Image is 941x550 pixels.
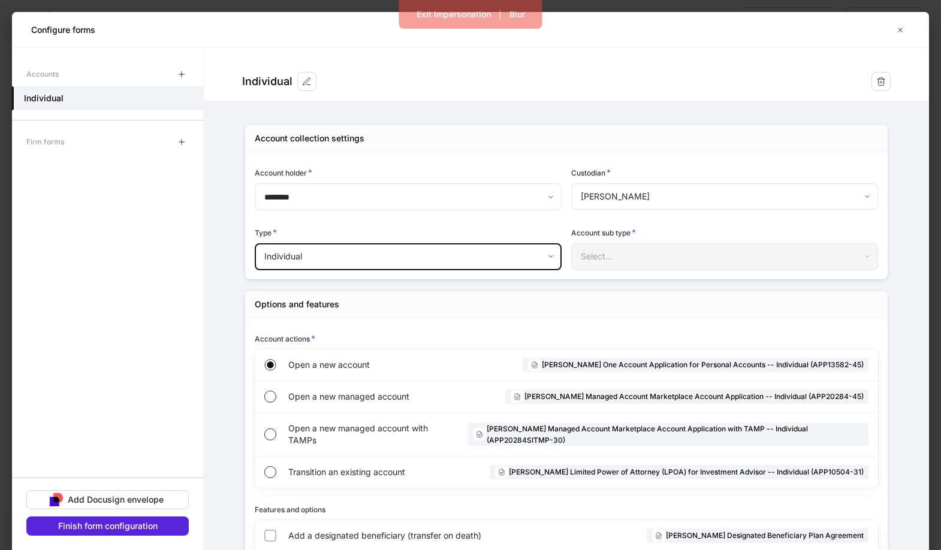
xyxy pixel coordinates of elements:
span: Add a designated beneficiary (transfer on death) [288,530,554,542]
div: Individual [255,243,561,270]
h6: Features and options [255,504,325,515]
div: Finish form configuration [58,520,158,532]
h6: Account actions [255,333,315,344]
h5: Individual [24,92,64,104]
h6: Custodian [571,167,611,179]
span: Open a new managed account with TAMPs [288,422,448,446]
div: Firm forms [26,131,64,152]
span: Open a new account [288,359,437,371]
button: Finish form configuration [26,516,189,536]
div: [PERSON_NAME] [571,183,877,210]
div: Individual [242,74,292,89]
div: Add Docusign envelope [68,494,164,506]
div: [PERSON_NAME] Limited Power of Attorney (LPOA) for Investment Advisor -- Individual (APP10504-31) [490,465,868,479]
div: Options and features [255,298,339,310]
h6: [PERSON_NAME] Designated Beneficiary Plan Agreement [666,530,864,541]
span: Open a new managed account [288,391,448,403]
h6: Account sub type [571,226,636,238]
div: [PERSON_NAME] Managed Account Marketplace Account Application with TAMP -- Individual (APP20284SI... [468,423,868,446]
div: Blur [509,8,525,20]
span: Transition an existing account [288,466,438,478]
a: Individual [12,86,203,110]
button: Add Docusign envelope [26,490,189,509]
div: Exit Impersonation [417,8,491,20]
div: Account collection settings [255,132,364,144]
h6: Type [255,226,277,238]
h6: Account holder [255,167,312,179]
div: Accounts [26,64,59,84]
div: [PERSON_NAME] One Account Application for Personal Accounts -- Individual (APP13582-45) [523,358,868,372]
h5: Configure forms [31,24,95,36]
div: [PERSON_NAME] Managed Account Marketplace Account Application -- Individual (APP20284-45) [505,389,868,404]
div: Select... [571,243,877,270]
